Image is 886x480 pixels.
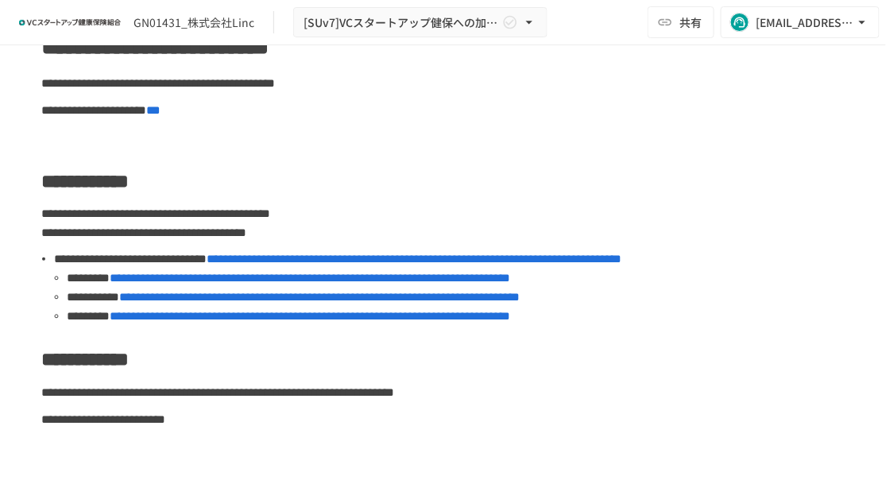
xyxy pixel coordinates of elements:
span: [SUv7]VCスタートアップ健保への加入申請手続き [304,13,499,33]
button: [SUv7]VCスタートアップ健保への加入申請手続き [293,7,547,38]
button: 共有 [648,6,714,38]
div: [EMAIL_ADDRESS][DOMAIN_NAME] [756,13,854,33]
div: GN01431_株式会社Linc [133,14,254,31]
img: ZDfHsVrhrXUoWEWGWYf8C4Fv4dEjYTEDCNvmL73B7ox [19,10,121,35]
span: 共有 [679,14,702,31]
button: [EMAIL_ADDRESS][DOMAIN_NAME] [721,6,880,38]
